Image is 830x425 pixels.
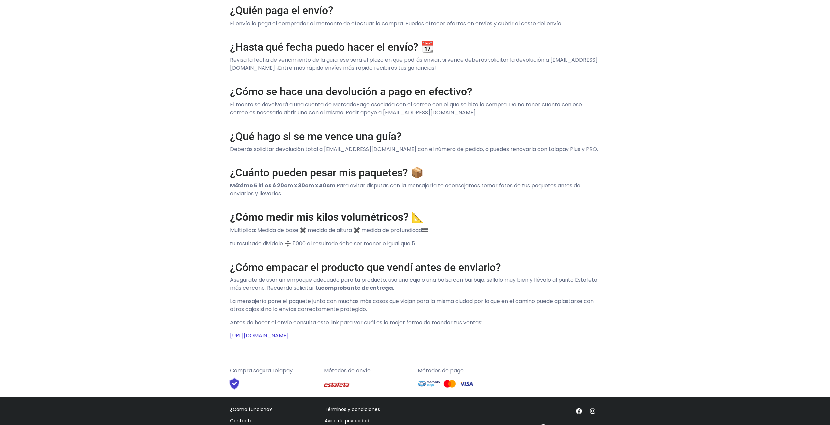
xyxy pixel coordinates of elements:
p: Asegúrate de usar un empaque adecuado para tu producto, usa una caja o una bolsa con burbuja, sél... [230,276,600,292]
a: Contacto [230,417,253,424]
p: Revisa la fecha de vencimiento de la guía, ese será el plazo en que podrás enviar, si vence deber... [230,56,600,72]
a: [URL][DOMAIN_NAME] [230,332,289,339]
img: Shield Logo [223,377,246,390]
h2: ¿Quién paga el envío? [230,4,600,17]
img: Estafeta Logo [324,377,350,392]
img: Mercado Pago Logo [418,377,440,390]
img: Mastercard Logo [443,380,456,388]
h2: ¿Cómo se hace una devolución a pago en efectivo? [230,85,600,98]
img: Visa Logo [460,380,473,388]
p: Métodos de pago [418,367,506,375]
p: La mensajería pone el paquete junto con muchas más cosas que viajan para la misma ciudad por lo q... [230,297,600,313]
p: Antes de hacer el envío consulta este link para ver cuál es la mejor forma de mandar tus ventas: [230,319,600,327]
p: El monto se devolverá a una cuenta de MercadoPago asociada con el correo con el que se hizo la co... [230,101,600,117]
h2: ¿Qué hago si se me vence una guía? [230,130,600,143]
strong: Máximo 5 kilos ó 20cm x 30cm x 40cm. [230,182,337,189]
a: ¿Cómo funciona? [230,406,272,413]
p: Deberás solicitar devolución total a [EMAIL_ADDRESS][DOMAIN_NAME] con el número de pedido, o pued... [230,145,600,153]
p: Multiplica: Medida de base ✖️ medida de altura ✖️ medida de profundidad🟰 [230,226,600,234]
p: Para evitar disputas con la mensajería te aconsejamos tomar fotos de tus paquetes antes de enviar... [230,182,600,198]
strong: comprobante de entrega [321,284,393,292]
h2: ¿Hasta qué fecha puedo hacer el envío? 📆 [230,41,600,53]
a: Términos y condiciones [325,406,380,413]
h2: ¿Cómo empacar el producto que vendí antes de enviarlo? [230,261,600,273]
p: Compra segura Lolapay [230,367,319,375]
p: Métodos de envío [324,367,413,375]
strong: ¿Cómo medir mis kilos volumétricos? 📐 [230,211,424,223]
h2: ¿Cuánto pueden pesar mis paquetes? 📦 [230,166,600,179]
p: El envío lo paga el comprador al momento de efectuar la compra. Puedes ofrecer ofertas en envíos ... [230,20,600,28]
p: tu resultado divídelo ➗ 5000 el resultado debe ser menor o igual que 5 [230,240,600,248]
a: Aviso de privacidad [325,417,369,424]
